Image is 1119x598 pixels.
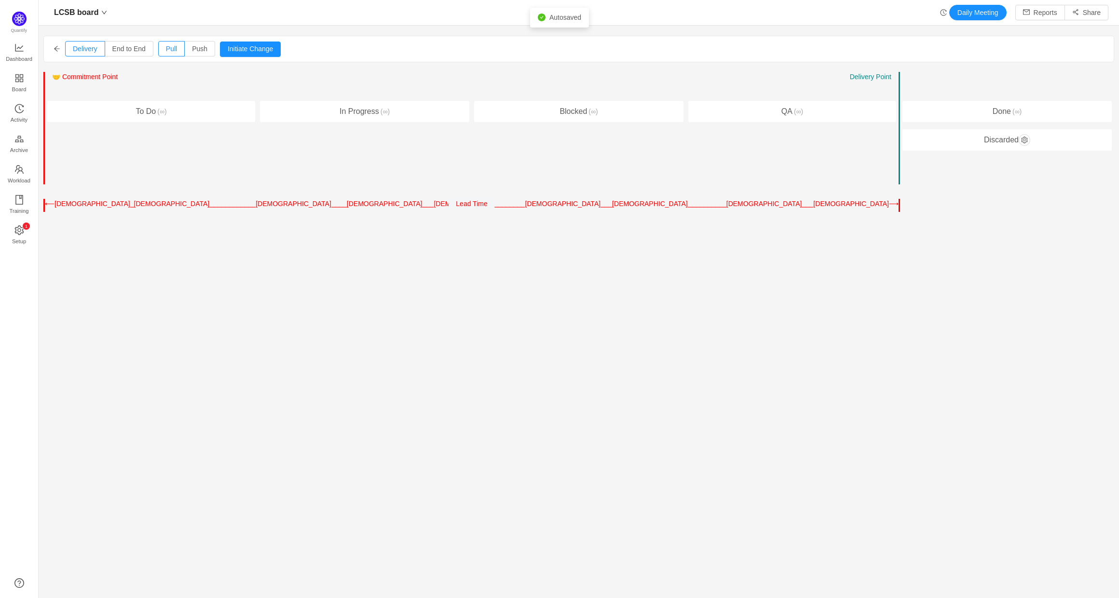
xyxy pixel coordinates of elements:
a: icon: settingSetup [14,226,24,245]
button: icon: share-altShare [1064,5,1108,20]
span: Lead Time [456,200,487,208]
button: icon: setting [1019,134,1030,146]
span: (∞) [379,108,390,115]
span: Workload [8,171,30,190]
i: icon: history [14,104,24,113]
span: (∞) [792,108,803,115]
span: Delivery Point [850,73,891,81]
span: Setup [12,232,26,251]
span: Quantify [11,28,27,33]
i: icon: check-circle [538,14,546,21]
div: QA [688,101,896,122]
button: icon: mailReports [1015,5,1065,20]
div: Blocked [474,101,683,122]
button: Initiate Change [220,42,281,57]
span: Pull [166,45,177,53]
div: ⟶[DEMOGRAPHIC_DATA]⎯⎯⎯[DEMOGRAPHIC_DATA]⎯⎯⎯⎯⎯⎯⎯⎯⎯⎯[DEMOGRAPHIC_DATA]⎯⎯⎯[DEMOGRAPHIC_DATA]⎯⎯⎯⎯⎯⎯⎯⎯... [472,199,899,209]
div: ⟵[DEMOGRAPHIC_DATA]⎯[DEMOGRAPHIC_DATA]⎯⎯⎯⎯⎯⎯⎯⎯⎯⎯⎯⎯[DEMOGRAPHIC_DATA]⎯⎯⎯⎯[DEMOGRAPHIC_DATA]⎯⎯⎯[DEM... [45,199,472,209]
i: icon: line-chart [14,43,24,53]
a: icon: question-circle [14,578,24,588]
i: icon: book [14,195,24,205]
span: Dashboard [6,49,32,69]
span: End to End [112,45,146,53]
a: Training [14,195,24,215]
span: Activity [11,110,27,129]
i: icon: arrow-left [54,45,60,52]
span: Delivery [73,45,97,53]
span: Push [192,45,207,53]
span: Training [9,201,28,221]
p: 1 [25,223,27,230]
a: Workload [14,165,24,184]
a: Board [14,74,24,93]
span: Board [12,80,27,99]
a: Dashboard [14,43,24,63]
i: icon: history [940,9,947,16]
i: icon: appstore [14,73,24,83]
span: Autosaved [549,14,581,21]
div: To Do [47,101,255,122]
i: icon: setting [14,225,24,235]
button: Daily Meeting [949,5,1007,20]
span: LCSB board [54,5,98,20]
span: Archive [10,140,28,160]
span: 🤝 Commitment Point [52,73,118,81]
span: (∞) [587,108,598,115]
a: Activity [14,104,24,124]
i: icon: gold [14,134,24,144]
sup: 1 [23,223,30,230]
i: icon: down [101,10,107,15]
a: Archive [14,135,24,154]
span: (∞) [156,108,166,115]
div: Discarded [902,129,1112,151]
span: (∞) [1011,108,1022,115]
div: In Progress [260,101,469,122]
i: icon: team [14,165,24,174]
div: Done [902,101,1112,122]
img: Quantify [12,12,27,26]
